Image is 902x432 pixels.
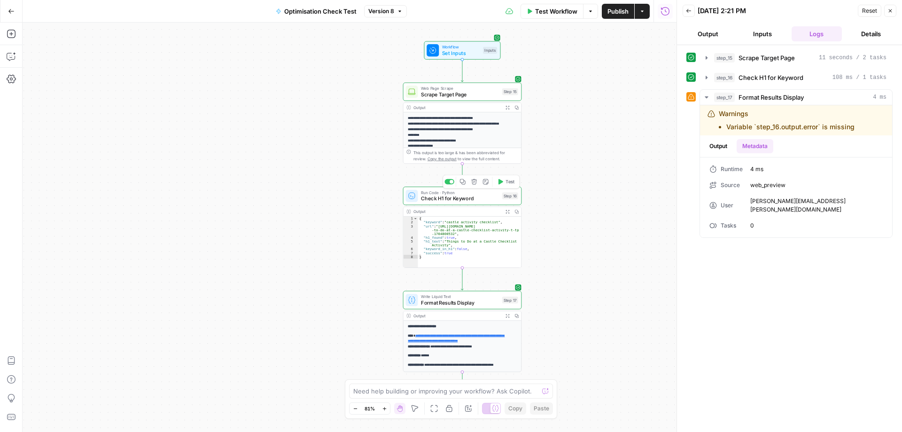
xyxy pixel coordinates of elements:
[404,217,418,220] div: 1
[700,90,892,105] button: 4 ms
[421,91,499,98] span: Scrape Target Page
[461,60,464,82] g: Edge from start to step_15
[95,55,102,62] img: tab_keywords_by_traffic_grey.svg
[704,139,733,153] button: Output
[700,70,892,85] button: 108 ms / 1 tasks
[403,187,522,268] div: Run Code · PythonCheck H1 for KeywordStep 16TestOutput{ "keyword":"castle activity checklist", "u...
[846,26,896,41] button: Details
[368,7,394,16] span: Version 8
[739,73,803,82] span: Check H1 for Keyword
[404,224,418,236] div: 3
[505,178,515,185] span: Test
[709,181,743,189] div: Source
[714,53,735,63] span: step_15
[365,405,375,412] span: 81%
[739,93,804,102] span: Format Results Display
[858,5,881,17] button: Reset
[737,26,788,41] button: Inputs
[862,7,877,15] span: Reset
[27,55,35,62] img: tab_domain_overview_orange.svg
[413,209,501,215] div: Output
[502,88,518,95] div: Step 15
[709,197,743,214] div: User
[404,255,418,259] div: 8
[521,4,583,19] button: Test Workflow
[404,247,418,251] div: 6
[792,26,842,41] button: Logs
[750,165,883,173] span: 4 ms
[404,220,418,224] div: 2
[709,221,743,230] div: Tasks
[413,313,501,319] div: Output
[483,47,497,54] div: Inputs
[403,41,522,60] div: WorkflowSet InputsInputs
[719,109,855,132] div: Warnings
[38,55,84,62] div: Domain Overview
[442,44,480,50] span: Workflow
[15,24,23,32] img: website_grey.svg
[502,192,518,199] div: Step 16
[26,15,46,23] div: v 4.0.25
[750,221,883,230] span: 0
[505,402,526,415] button: Copy
[714,93,735,102] span: step_17
[750,181,883,189] span: web_preview
[683,26,733,41] button: Output
[700,105,892,237] div: 4 ms
[461,268,464,290] g: Edge from step_16 to step_17
[421,293,499,299] span: Write Liquid Text
[508,404,522,413] span: Copy
[739,53,795,63] span: Scrape Target Page
[421,85,499,91] span: Web Page Scrape
[413,149,518,162] div: This output is too large & has been abbreviated for review. to view the full content.
[270,4,362,19] button: Optimisation Check Test
[502,297,518,304] div: Step 17
[364,5,407,17] button: Version 8
[750,197,883,214] span: [PERSON_NAME][EMAIL_ADDRESS][PERSON_NAME][DOMAIN_NAME]
[284,7,357,16] span: Optimisation Check Test
[421,299,499,306] span: Format Results Display
[428,157,457,161] span: Copy the output
[530,402,553,415] button: Paste
[404,240,418,247] div: 5
[421,189,499,196] span: Run Code · Python
[24,24,103,32] div: Domain: [DOMAIN_NAME]
[15,15,23,23] img: logo_orange.svg
[709,165,743,173] div: Runtime
[737,139,773,153] button: Metadata
[413,217,418,220] span: Toggle code folding, rows 1 through 8
[714,73,735,82] span: step_16
[534,404,549,413] span: Paste
[404,251,418,255] div: 7
[413,104,501,110] div: Output
[832,73,886,82] span: 108 ms / 1 tasks
[873,93,886,102] span: 4 ms
[535,7,577,16] span: Test Workflow
[105,55,155,62] div: Keywords by Traffic
[700,50,892,65] button: 11 seconds / 2 tasks
[602,4,634,19] button: Publish
[421,195,499,202] span: Check H1 for Keyword
[404,236,418,239] div: 4
[819,54,886,62] span: 11 seconds / 2 tasks
[607,7,629,16] span: Publish
[494,177,518,187] button: Test
[726,122,855,132] li: Variable `step_16.output.error` is missing
[442,49,480,57] span: Set Inputs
